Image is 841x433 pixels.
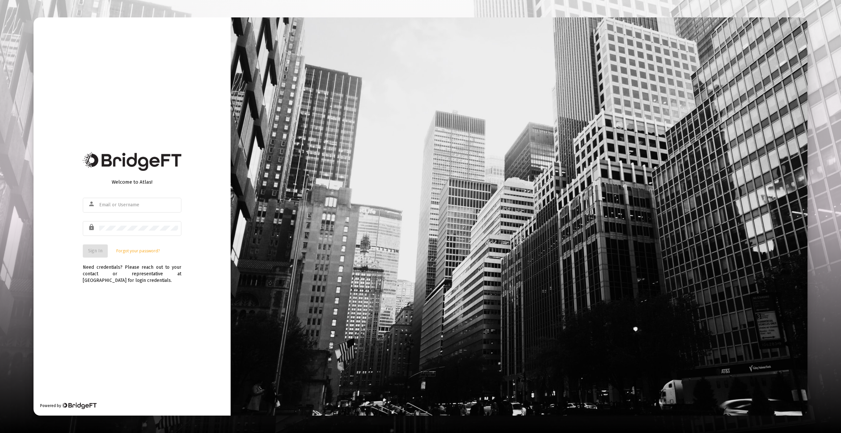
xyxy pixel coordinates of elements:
[116,248,160,254] a: Forgot your password?
[40,402,96,409] div: Powered by
[83,244,108,258] button: Sign In
[88,248,102,254] span: Sign In
[83,152,181,171] img: Bridge Financial Technology Logo
[83,179,181,185] div: Welcome to Atlas!
[88,223,96,231] mat-icon: lock
[62,402,96,409] img: Bridge Financial Technology Logo
[83,258,181,284] div: Need credentials? Please reach out to your contact or representative at [GEOGRAPHIC_DATA] for log...
[99,202,178,208] input: Email or Username
[88,200,96,208] mat-icon: person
